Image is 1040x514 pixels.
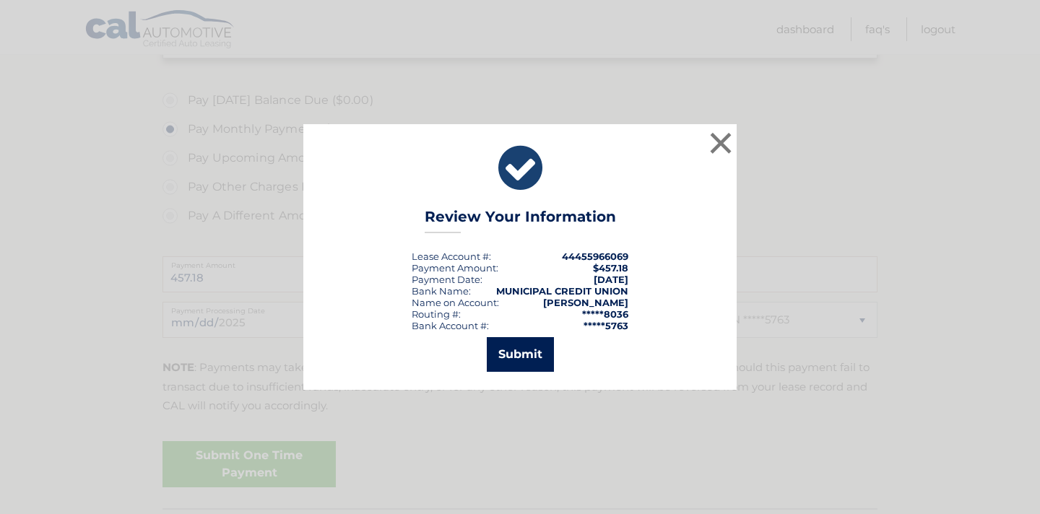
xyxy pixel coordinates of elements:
[412,274,480,285] span: Payment Date
[412,320,489,331] div: Bank Account #:
[593,262,628,274] span: $457.18
[412,308,461,320] div: Routing #:
[594,274,628,285] span: [DATE]
[425,208,616,233] h3: Review Your Information
[412,285,471,297] div: Bank Name:
[562,251,628,262] strong: 44455966069
[487,337,554,372] button: Submit
[412,274,482,285] div: :
[412,297,499,308] div: Name on Account:
[496,285,628,297] strong: MUNICIPAL CREDIT UNION
[706,128,735,157] button: ×
[543,297,628,308] strong: [PERSON_NAME]
[412,251,491,262] div: Lease Account #:
[412,262,498,274] div: Payment Amount:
